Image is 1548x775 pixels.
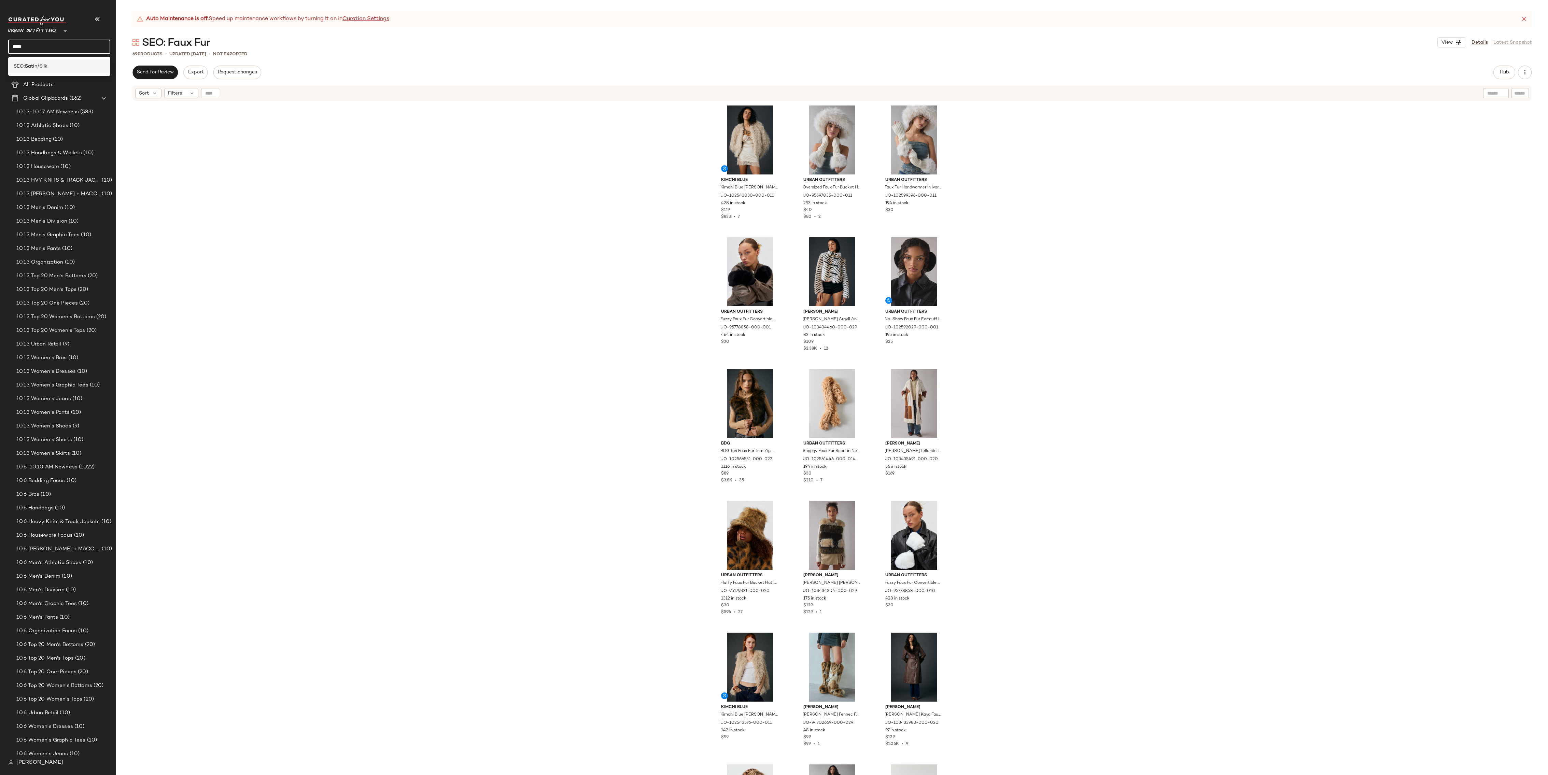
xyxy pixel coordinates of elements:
span: 293 in stock [803,200,827,207]
span: • [811,742,818,746]
span: (9) [71,422,79,430]
span: [PERSON_NAME] Telluride Longline Patchwork Faux Fur Trim Coat Jacket in Brown, Women's at Urban O... [885,448,942,454]
span: (10) [65,477,77,485]
span: [PERSON_NAME] Fennec Faux Fur Knee-High Boot in Brown, Women's at Urban Outfitters [803,712,860,718]
span: • [813,610,820,615]
span: $30 [803,471,812,477]
span: Urban Outfitters [8,23,57,36]
img: 103434304_029_b [798,501,867,570]
span: 1 [820,610,822,615]
span: 10.13 Women's Shoes [16,422,71,430]
span: (10) [58,709,70,717]
span: 10.13 Women's Jeans [16,395,71,403]
span: (1022) [78,463,95,471]
span: Send for Review [137,70,174,75]
span: 7 [820,478,822,483]
span: 10.6 Top 20 One-Pieces [16,668,76,676]
span: • [209,51,210,58]
span: Urban Outfitters [885,309,943,315]
span: 1312 in stock [721,596,746,602]
span: UO-102543030-000-011 [720,193,774,199]
span: $169 [885,471,895,477]
span: 10.6 Women's Jeans [16,750,68,758]
img: 103433983_020_b [880,633,948,702]
span: 10.6 [PERSON_NAME] + MACC + MShoes [16,545,100,553]
span: 10.13 Women's Skirts [16,450,70,457]
span: BDG Tori Faux Fur Trim Zip-Up Sweater Jacket in Light Brown, Women's at Urban Outfitters [720,448,778,454]
span: Urban Outfitters [803,177,861,183]
span: Shaggy Faux Fur Scarf in Neutral, Women's at Urban Outfitters [803,448,860,454]
span: $119 [721,207,730,213]
span: 10.13 Organization [16,258,64,266]
span: 27 [738,610,743,615]
p: updated [DATE] [169,51,206,58]
span: 10.13 Men's Graphic Tees [16,231,80,239]
span: $109 [803,339,814,345]
span: 175 in stock [803,596,826,602]
button: Send for Review [132,66,178,79]
span: 464 in stock [721,332,745,338]
span: (20) [82,695,94,703]
span: (10) [67,217,79,225]
span: UO-102592029-000-001 [885,325,938,331]
span: 10.6 Men's Division [16,586,65,594]
span: • [731,610,738,615]
span: 10.13 Women's Pants [16,409,70,417]
span: (10) [82,149,94,157]
span: Request changes [217,70,257,75]
button: View [1437,37,1466,47]
span: • [165,51,167,58]
span: • [814,478,820,483]
span: 56 in stock [885,464,906,470]
span: [PERSON_NAME] [803,704,861,710]
span: 48 in stock [803,728,825,734]
span: $1.06K [885,742,899,746]
span: Fluffy Faux Fur Bucket Hat in Brown, Women's at Urban Outfitters [720,580,778,586]
span: UO-95179321-000-020 [720,588,770,594]
span: 142 in stock [721,728,745,734]
span: UO-95597035-000-011 [803,193,852,199]
span: $129 [803,603,813,609]
img: 102566551_022_b [716,369,784,438]
img: 95778858_010_b [880,501,948,570]
span: (10) [76,368,87,376]
span: 10.6 Women's Dresses [16,723,73,731]
span: $25 [885,339,893,345]
span: Urban Outfitters [885,177,943,183]
button: Request changes [213,66,261,79]
span: (10) [64,258,75,266]
span: UO-102566551-000-022 [720,456,772,463]
span: Hub [1500,70,1509,75]
button: Hub [1493,66,1515,79]
span: Kimchi Blue [PERSON_NAME] Oversized Faux Fur Vest Jacket in Ivory, Women's at Urban Outfitters [720,712,778,718]
span: 10.13 Women's Shorts [16,436,72,444]
span: (9) [61,340,69,348]
span: UO-102561446-000-014 [803,456,856,463]
span: 10.6 Bedding Focus [16,477,65,485]
span: 10.13 Handbags & Wallets [16,149,82,157]
span: 10.13 Men's Division [16,217,67,225]
span: (10) [100,190,112,198]
span: (10) [100,177,112,184]
span: [PERSON_NAME] [803,309,861,315]
span: (20) [76,668,88,676]
img: cfy_white_logo.C9jOOHJF.svg [8,16,66,25]
span: UO-103433983-000-020 [885,720,939,726]
span: Urban Outfitters [721,573,779,579]
span: Kimchi Blue [721,704,779,710]
button: Export [183,66,208,79]
div: Products [132,51,163,58]
span: $99 [803,734,811,741]
span: [PERSON_NAME] Kaya Faux Fur Trim Faux Leather Trench Coat Jacket in Brown, Women's at Urban Outfi... [885,712,942,718]
span: [PERSON_NAME] [885,441,943,447]
span: (10) [72,436,84,444]
span: 10.6 Top 20 Women's Tops [16,695,82,703]
span: Fuzzy Faux Fur Convertible Mitten in White, Women's at Urban Outfitters [885,580,942,586]
span: SEO: Faux Fur [142,36,210,50]
span: View [1441,40,1453,45]
span: 10.13 Men's Pants [16,245,61,253]
span: (20) [92,682,104,690]
span: UO-95778858-000-001 [720,325,771,331]
span: 10.6 Bras [16,491,39,498]
span: $30 [721,339,729,345]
